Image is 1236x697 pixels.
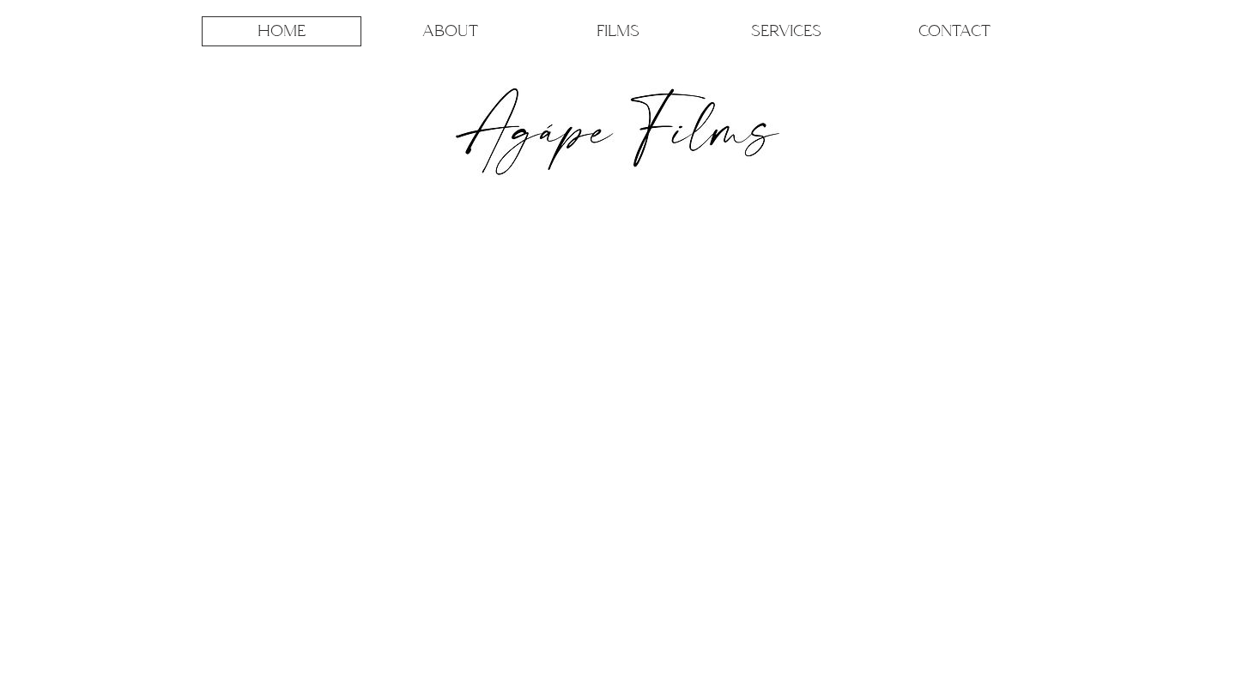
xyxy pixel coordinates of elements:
[706,16,866,46] a: SERVICES
[538,16,698,46] a: FILMS
[257,17,306,45] p: HOME
[370,16,530,46] a: ABOUT
[202,16,361,46] a: HOME
[918,17,991,45] p: CONTACT
[597,17,639,45] p: FILMS
[875,16,1034,46] a: CONTACT
[422,17,478,45] p: ABOUT
[751,17,821,45] p: SERVICES
[197,16,1039,46] nav: Site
